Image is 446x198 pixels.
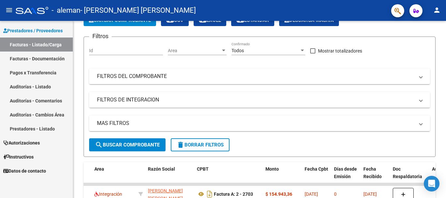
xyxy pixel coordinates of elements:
span: Monto [265,166,279,172]
span: CPBT [197,166,209,172]
datatable-header-cell: Area [92,162,136,191]
span: Razón Social [148,166,175,172]
span: [DATE] [363,191,377,197]
mat-icon: delete [177,141,184,149]
button: Borrar Filtros [171,138,230,151]
span: Borrar Filtros [177,142,224,148]
div: Open Intercom Messenger [424,176,439,191]
span: CSV [166,17,183,23]
span: Fecha Recibido [363,166,382,179]
span: Integración [94,191,122,197]
span: Prestadores / Proveedores [3,27,63,34]
span: Mostrar totalizadores [318,47,362,55]
datatable-header-cell: Días desde Emisión [331,162,361,191]
span: Datos de contacto [3,167,46,175]
span: Autorizaciones [3,139,40,146]
span: - aleman [52,3,80,18]
datatable-header-cell: Fecha Recibido [361,162,390,191]
mat-expansion-panel-header: FILTROS DEL COMPROBANTE [89,69,430,84]
span: Instructivos [3,153,34,160]
strong: Factura A: 2 - 2703 [214,191,253,197]
datatable-header-cell: CPBT [194,162,263,191]
span: Estandar [236,17,269,23]
span: EXCEL [199,17,221,23]
mat-panel-title: MAS FILTROS [97,120,414,127]
mat-panel-title: FILTROS DEL COMPROBANTE [97,73,414,80]
span: Area [94,166,104,172]
span: Doc Respaldatoria [393,166,422,179]
span: Días desde Emisión [334,166,357,179]
strong: $ 154.943,36 [265,191,292,197]
span: - [PERSON_NAME] [PERSON_NAME] [80,3,196,18]
span: Fecha Cpbt [305,166,328,172]
datatable-header-cell: Razón Social [145,162,194,191]
button: Buscar Comprobante [89,138,166,151]
datatable-header-cell: Fecha Cpbt [302,162,331,191]
span: 0 [334,191,337,197]
span: Todos [231,48,244,53]
datatable-header-cell: Monto [263,162,302,191]
mat-expansion-panel-header: MAS FILTROS [89,115,430,131]
mat-icon: menu [5,6,13,14]
datatable-header-cell: Doc Respaldatoria [390,162,429,191]
mat-expansion-panel-header: FILTROS DE INTEGRACION [89,92,430,108]
mat-panel-title: FILTROS DE INTEGRACION [97,96,414,103]
span: Area [168,48,221,53]
mat-icon: person [433,6,441,14]
span: Buscar Comprobante [95,142,160,148]
h3: Filtros [89,32,112,41]
mat-icon: search [95,141,103,149]
span: [DATE] [305,191,318,197]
